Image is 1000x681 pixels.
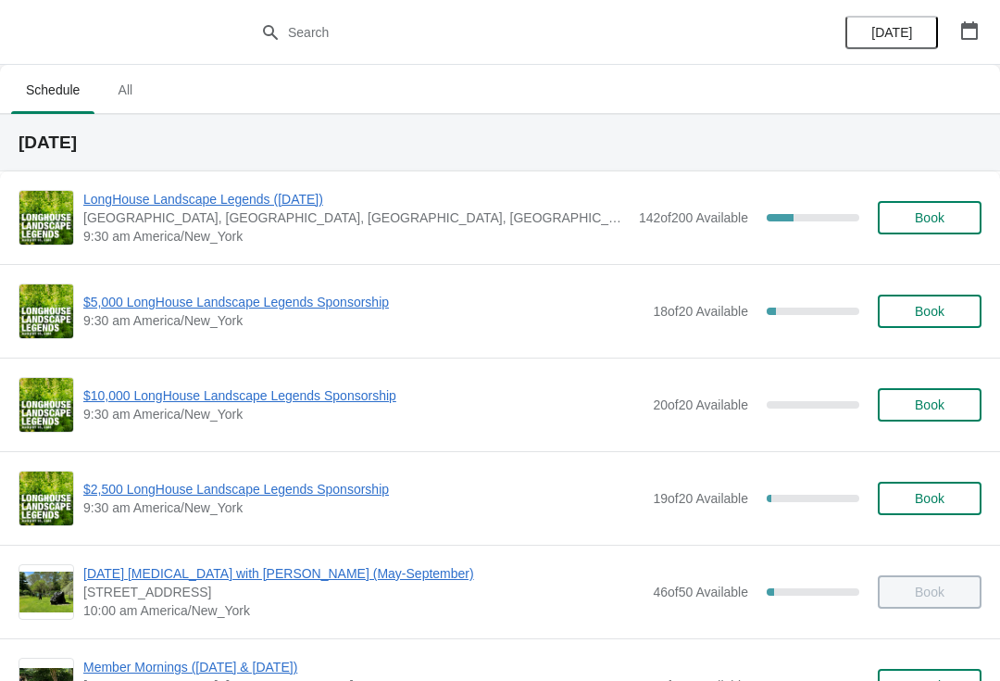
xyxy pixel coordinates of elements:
span: 20 of 20 Available [653,397,748,412]
span: [GEOGRAPHIC_DATA], [GEOGRAPHIC_DATA], [GEOGRAPHIC_DATA], [GEOGRAPHIC_DATA] [83,208,630,227]
span: 19 of 20 Available [653,491,748,506]
button: [DATE] [845,16,938,49]
span: Book [915,397,944,412]
span: Schedule [11,73,94,107]
span: $10,000 LongHouse Landscape Legends Sponsorship [83,386,644,405]
h2: [DATE] [19,133,981,152]
span: 9:30 am America/New_York [83,227,630,246]
span: $2,500 LongHouse Landscape Legends Sponsorship [83,480,644,498]
span: 9:30 am America/New_York [83,498,644,517]
span: 9:30 am America/New_York [83,311,644,330]
span: Book [915,491,944,506]
span: 18 of 20 Available [653,304,748,319]
img: $2,500 LongHouse Landscape Legends Sponsorship | | 9:30 am America/New_York [19,472,73,525]
span: 10:00 am America/New_York [83,601,644,620]
span: 9:30 am America/New_York [83,405,644,423]
span: [DATE] [871,25,912,40]
span: Book [915,210,944,225]
img: $5,000 LongHouse Landscape Legends Sponsorship | | 9:30 am America/New_York [19,284,73,338]
span: LongHouse Landscape Legends ([DATE]) [83,190,630,208]
span: [STREET_ADDRESS] [83,583,644,601]
img: LongHouse Landscape Legends (August 16) | LongHouse Reserve, Hands Creek Road, East Hampton, NY, ... [19,191,73,245]
span: Book [915,304,944,319]
button: Book [878,201,981,234]
img: $10,000 LongHouse Landscape Legends Sponsorship | | 9:30 am America/New_York [19,378,73,432]
span: $5,000 LongHouse Landscape Legends Sponsorship [83,293,644,311]
img: Saturday Tai Chi with Katherine Henderson (May-September) | 133 Hands Creek Road, East Hampton, N... [19,572,73,612]
span: [DATE] [MEDICAL_DATA] with [PERSON_NAME] (May-September) [83,564,644,583]
span: 142 of 200 Available [639,210,748,225]
button: Book [878,482,981,515]
span: Member Mornings ([DATE] & [DATE]) [83,658,630,676]
button: Book [878,295,981,328]
button: Book [878,388,981,422]
span: All [102,73,148,107]
span: 46 of 50 Available [653,585,748,599]
input: Search [287,16,750,49]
